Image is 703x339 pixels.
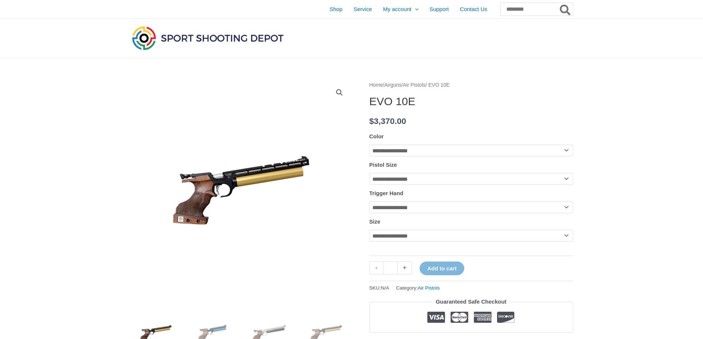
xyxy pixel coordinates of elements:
h1: EVO 10E [369,95,573,108]
label: Trigger Hand [369,190,404,196]
a: + [398,262,412,274]
bdi: 3,370.00 [369,117,406,126]
nav: Breadcrumb [369,80,573,90]
legend: Guaranteed Safe Checkout [433,297,510,307]
a: - [369,262,383,274]
span: $ [369,117,374,126]
a: Air Pistols [418,285,440,291]
input: Product quantity [383,262,398,274]
a: View full-screen image gallery [333,86,346,99]
span: SKU: [369,283,389,293]
label: Size [369,218,380,225]
img: Steyr EVO 10E [130,80,352,302]
a: Home [369,82,383,88]
button: Search [558,3,573,15]
label: Pistol Size [369,162,397,168]
button: Add to cart [420,262,464,275]
a: Airguns [384,82,402,88]
img: Sport Shooting Depot [130,24,285,52]
a: Air Pistols [403,82,425,88]
label: Color [369,133,384,139]
span: Category: [396,283,440,293]
span: N/A [381,285,389,291]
